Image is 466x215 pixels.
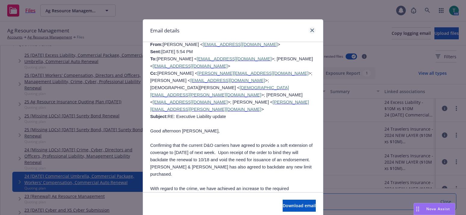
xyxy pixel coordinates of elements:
[414,203,421,215] div: Drag to move
[150,49,161,54] b: Sent:
[197,56,272,61] span: [EMAIL_ADDRESS][DOMAIN_NAME]
[150,42,280,61] span: > [DATE] 5:54 PM [PERSON_NAME] <
[228,100,273,104] span: >; [PERSON_NAME] <
[283,200,316,212] button: Download email
[203,42,278,47] a: [EMAIL_ADDRESS][DOMAIN_NAME]
[197,56,272,61] a: [EMAIL_ADDRESS][DOMAIN_NAME]
[309,27,316,34] a: close
[197,71,309,76] a: [PERSON_NAME][EMAIL_ADDRESS][DOMAIN_NAME]
[150,27,179,35] h1: Email details
[190,78,265,83] a: [EMAIL_ADDRESS][DOMAIN_NAME]
[153,64,228,68] span: [EMAIL_ADDRESS][DOMAIN_NAME]
[150,129,220,133] span: Good afternoon [PERSON_NAME],
[163,42,203,47] span: [PERSON_NAME] <
[150,114,168,119] b: Subject:
[414,203,455,215] button: Nova Assist
[283,203,316,208] span: Download email
[153,63,228,68] a: [EMAIL_ADDRESS][DOMAIN_NAME]
[426,206,450,211] span: Nova Assist
[150,71,157,76] b: Cc:
[153,99,228,104] a: [EMAIL_ADDRESS][DOMAIN_NAME]
[150,56,157,61] b: To:
[150,42,163,47] span: From:
[150,143,312,177] span: Confirming that the current D&O carriers have agreed to provide a soft extension of coverage to [...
